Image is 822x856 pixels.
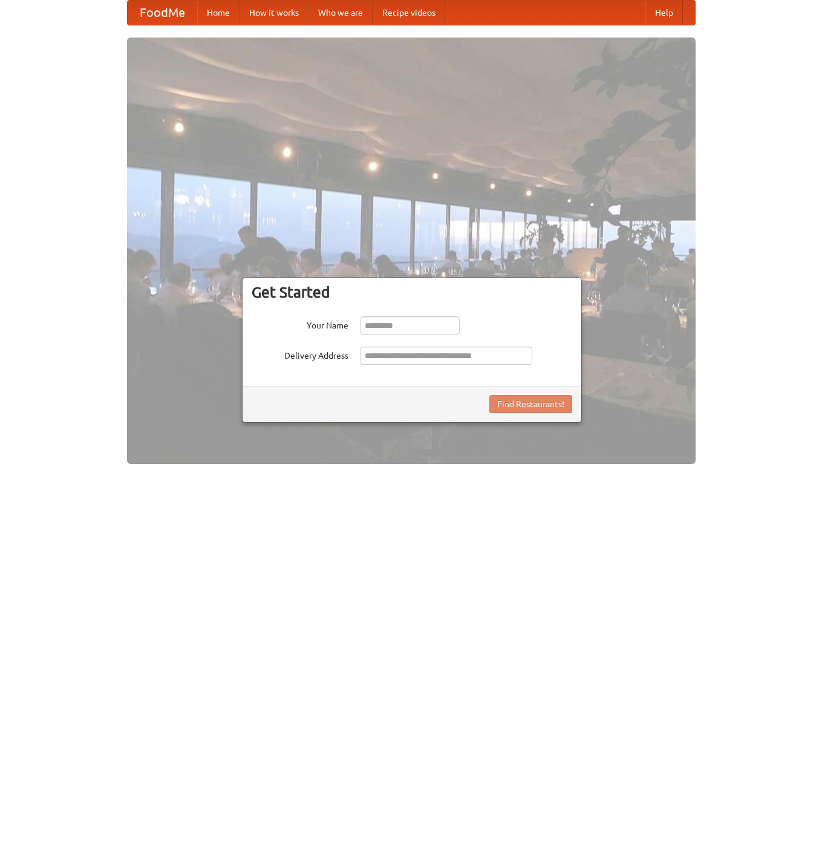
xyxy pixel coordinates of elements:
[252,283,572,301] h3: Get Started
[197,1,240,25] a: Home
[308,1,373,25] a: Who we are
[252,347,348,362] label: Delivery Address
[645,1,683,25] a: Help
[128,1,197,25] a: FoodMe
[240,1,308,25] a: How it works
[489,395,572,413] button: Find Restaurants!
[252,316,348,332] label: Your Name
[373,1,445,25] a: Recipe videos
